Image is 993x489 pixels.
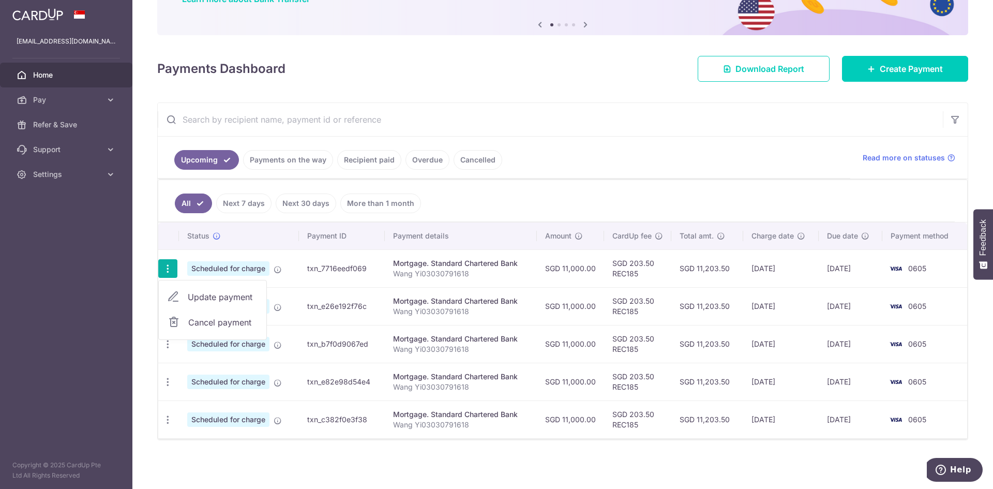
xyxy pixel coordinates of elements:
[743,249,819,287] td: [DATE]
[33,70,101,80] span: Home
[604,249,671,287] td: SGD 203.50 REC185
[671,287,743,325] td: SGD 11,203.50
[537,401,604,438] td: SGD 11,000.00
[973,209,993,279] button: Feedback - Show survey
[671,249,743,287] td: SGD 11,203.50
[393,296,529,306] div: Mortgage. Standard Chartered Bank
[819,363,882,401] td: [DATE]
[537,287,604,325] td: SGD 11,000.00
[299,325,385,363] td: txn_b7f0d9067ed
[908,339,926,348] span: 0605
[743,287,819,325] td: [DATE]
[157,60,285,78] h4: Payments Dashboard
[885,300,906,313] img: Bank Card
[393,372,529,382] div: Mortgage. Standard Chartered Bank
[819,287,882,325] td: [DATE]
[863,153,945,163] span: Read more on statuses
[299,363,385,401] td: txn_e82e98d54e4
[33,169,101,180] span: Settings
[299,223,385,249] th: Payment ID
[680,231,714,241] span: Total amt.
[385,223,537,249] th: Payment details
[393,306,529,317] p: Wang Yi03030791618
[175,194,212,213] a: All
[751,231,794,241] span: Charge date
[337,150,401,170] a: Recipient paid
[882,223,967,249] th: Payment method
[863,153,955,163] a: Read more on statuses
[299,401,385,438] td: txn_c382f0e3f38
[393,382,529,392] p: Wang Yi03030791618
[604,325,671,363] td: SGD 203.50 REC185
[454,150,502,170] a: Cancelled
[393,409,529,420] div: Mortgage. Standard Chartered Bank
[819,325,882,363] td: [DATE]
[908,302,926,310] span: 0605
[979,219,988,256] span: Feedback
[604,363,671,401] td: SGD 203.50 REC185
[17,36,116,47] p: [EMAIL_ADDRESS][DOMAIN_NAME]
[33,144,101,155] span: Support
[187,231,209,241] span: Status
[216,194,272,213] a: Next 7 days
[908,264,926,273] span: 0605
[885,376,906,388] img: Bank Card
[299,287,385,325] td: txn_e26e192f76c
[187,261,269,276] span: Scheduled for charge
[405,150,449,170] a: Overdue
[604,401,671,438] td: SGD 203.50 REC185
[187,337,269,351] span: Scheduled for charge
[885,262,906,275] img: Bank Card
[671,325,743,363] td: SGD 11,203.50
[743,363,819,401] td: [DATE]
[671,363,743,401] td: SGD 11,203.50
[299,249,385,287] td: txn_7716eedf069
[698,56,830,82] a: Download Report
[735,63,804,75] span: Download Report
[842,56,968,82] a: Create Payment
[33,95,101,105] span: Pay
[243,150,333,170] a: Payments on the way
[671,401,743,438] td: SGD 11,203.50
[827,231,858,241] span: Due date
[33,120,101,130] span: Refer & Save
[908,415,926,424] span: 0605
[340,194,421,213] a: More than 1 month
[819,249,882,287] td: [DATE]
[158,103,943,136] input: Search by recipient name, payment id or reference
[743,401,819,438] td: [DATE]
[537,325,604,363] td: SGD 11,000.00
[537,363,604,401] td: SGD 11,000.00
[612,231,652,241] span: CardUp fee
[393,258,529,269] div: Mortgage. Standard Chartered Bank
[187,412,269,427] span: Scheduled for charge
[12,8,63,21] img: CardUp
[393,420,529,430] p: Wang Yi03030791618
[743,325,819,363] td: [DATE]
[393,334,529,344] div: Mortgage. Standard Chartered Bank
[885,338,906,350] img: Bank Card
[276,194,336,213] a: Next 30 days
[927,458,983,484] iframe: Opens a widget where you can find more information
[819,401,882,438] td: [DATE]
[187,375,269,389] span: Scheduled for charge
[545,231,571,241] span: Amount
[604,287,671,325] td: SGD 203.50 REC185
[908,377,926,386] span: 0605
[393,269,529,279] p: Wang Yi03030791618
[880,63,943,75] span: Create Payment
[885,413,906,426] img: Bank Card
[174,150,239,170] a: Upcoming
[393,344,529,354] p: Wang Yi03030791618
[537,249,604,287] td: SGD 11,000.00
